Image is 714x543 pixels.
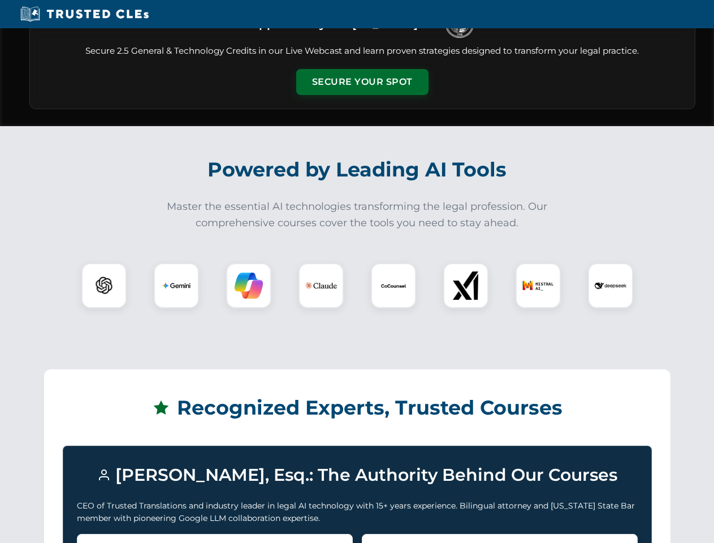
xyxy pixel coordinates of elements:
[77,499,638,525] p: CEO of Trusted Translations and industry leader in legal AI technology with 15+ years experience....
[81,263,127,308] div: ChatGPT
[296,69,429,95] button: Secure Your Spot
[44,150,670,189] h2: Powered by Leading AI Tools
[154,263,199,308] div: Gemini
[226,263,271,308] div: Copilot
[162,271,191,300] img: Gemini Logo
[159,199,555,231] p: Master the essential AI technologies transforming the legal profession. Our comprehensive courses...
[588,263,633,308] div: DeepSeek
[17,6,152,23] img: Trusted CLEs
[452,271,480,300] img: xAI Logo
[522,270,554,301] img: Mistral AI Logo
[371,263,416,308] div: CoCounsel
[298,263,344,308] div: Claude
[379,271,408,300] img: CoCounsel Logo
[44,45,681,58] p: Secure 2.5 General & Technology Credits in our Live Webcast and learn proven strategies designed ...
[63,388,652,428] h2: Recognized Experts, Trusted Courses
[88,269,120,302] img: ChatGPT Logo
[77,460,638,490] h3: [PERSON_NAME], Esq.: The Authority Behind Our Courses
[235,271,263,300] img: Copilot Logo
[305,270,337,301] img: Claude Logo
[516,263,561,308] div: Mistral AI
[595,270,626,301] img: DeepSeek Logo
[443,263,488,308] div: xAI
